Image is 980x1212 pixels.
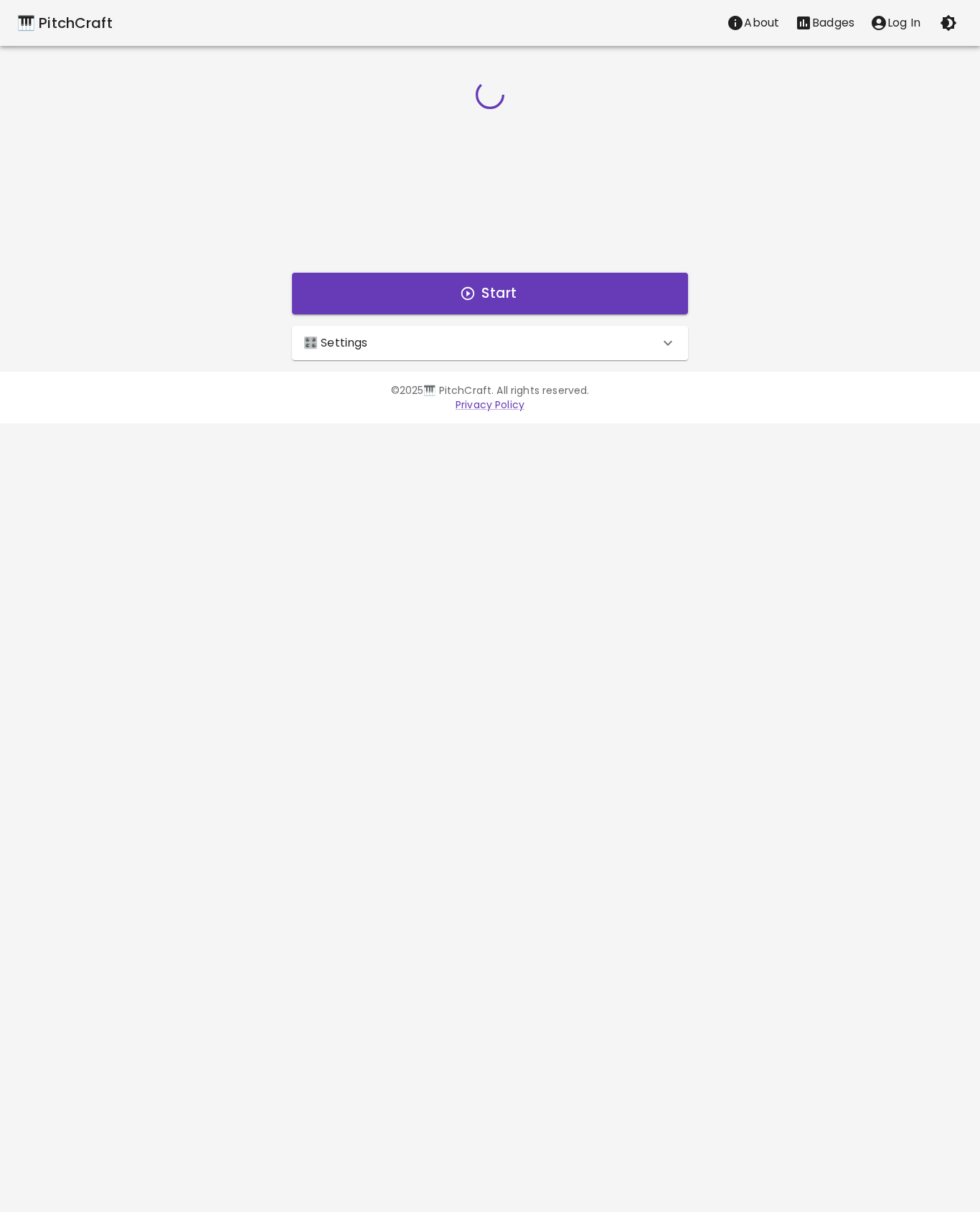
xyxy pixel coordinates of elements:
[17,11,113,34] a: 🎹 PitchCraft
[303,334,368,352] p: 🎛️ Settings
[292,326,688,360] div: 🎛️ Settings
[456,398,524,412] a: Privacy Policy
[887,14,920,32] p: Log In
[812,14,854,32] p: Badges
[787,9,862,37] button: Stats
[77,383,903,398] p: © 2025 🎹 PitchCraft. All rights reserved.
[292,273,688,314] button: Start
[862,9,928,37] button: account of current user
[719,9,787,37] button: About
[744,14,779,32] p: About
